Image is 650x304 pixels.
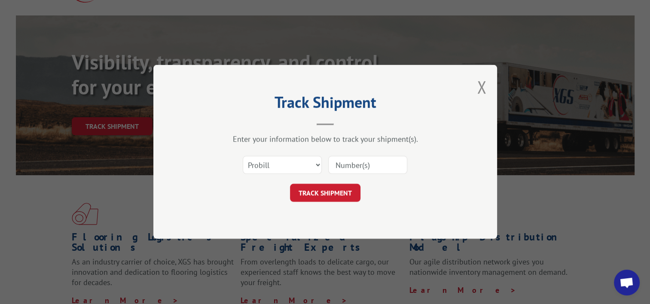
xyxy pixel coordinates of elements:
div: Enter your information below to track your shipment(s). [196,134,454,144]
button: TRACK SHIPMENT [290,184,360,202]
button: Close modal [477,76,486,98]
div: Open chat [614,270,640,295]
input: Number(s) [328,156,407,174]
h2: Track Shipment [196,96,454,112]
